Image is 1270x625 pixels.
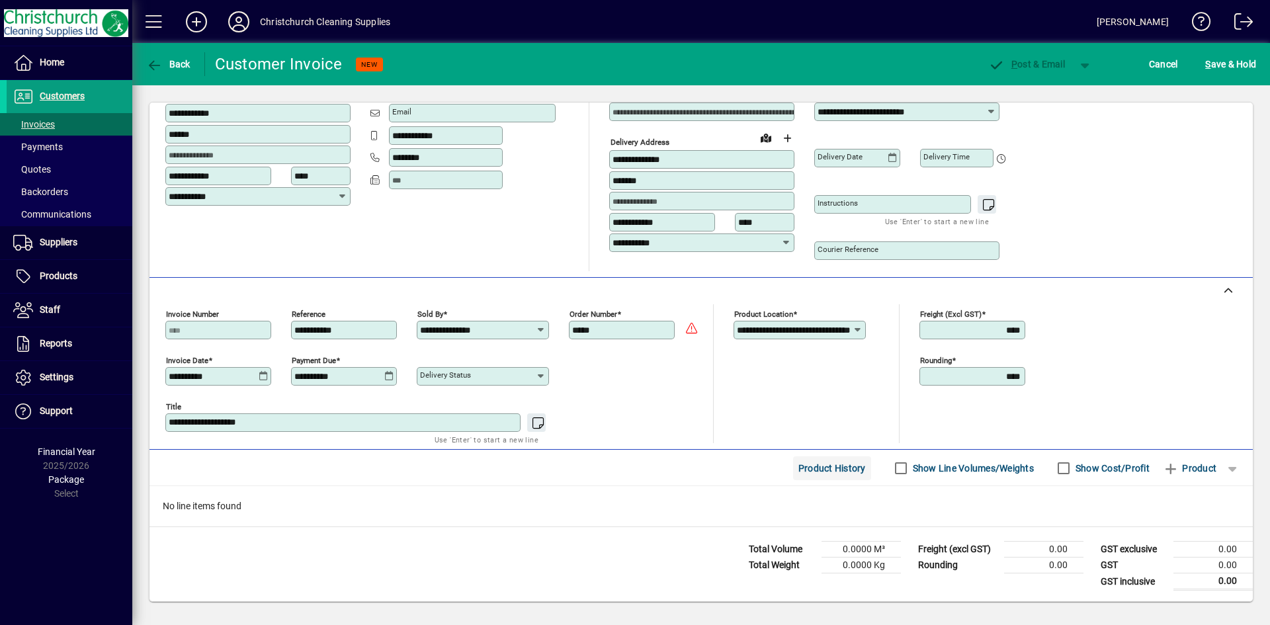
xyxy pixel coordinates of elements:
[1146,52,1181,76] button: Cancel
[7,181,132,203] a: Backorders
[1094,558,1173,573] td: GST
[13,142,63,152] span: Payments
[982,52,1072,76] button: Post & Email
[40,372,73,382] span: Settings
[7,395,132,428] a: Support
[1094,573,1173,590] td: GST inclusive
[7,203,132,226] a: Communications
[40,237,77,247] span: Suppliers
[1202,52,1259,76] button: Save & Hold
[885,214,989,229] mat-hint: Use 'Enter' to start a new line
[40,271,77,281] span: Products
[777,128,798,149] button: Choose address
[392,107,411,116] mat-label: Email
[920,310,982,319] mat-label: Freight (excl GST)
[40,405,73,416] span: Support
[988,59,1065,69] span: ost & Email
[570,310,617,319] mat-label: Order number
[215,54,343,75] div: Customer Invoice
[7,226,132,259] a: Suppliers
[166,402,181,411] mat-label: Title
[1094,542,1173,558] td: GST exclusive
[755,127,777,148] a: View on map
[742,558,822,573] td: Total Weight
[822,558,901,573] td: 0.0000 Kg
[40,57,64,67] span: Home
[793,456,871,480] button: Product History
[1173,542,1253,558] td: 0.00
[260,11,390,32] div: Christchurch Cleaning Supplies
[1011,59,1017,69] span: P
[417,310,443,319] mat-label: Sold by
[911,558,1004,573] td: Rounding
[333,81,354,103] button: Copy to Delivery address
[920,356,952,365] mat-label: Rounding
[7,327,132,360] a: Reports
[818,198,858,208] mat-label: Instructions
[7,158,132,181] a: Quotes
[292,356,336,365] mat-label: Payment due
[420,370,471,380] mat-label: Delivery status
[1173,573,1253,590] td: 0.00
[734,310,793,319] mat-label: Product location
[13,119,55,130] span: Invoices
[742,542,822,558] td: Total Volume
[1073,462,1150,475] label: Show Cost/Profit
[175,10,218,34] button: Add
[910,462,1034,475] label: Show Line Volumes/Weights
[40,338,72,349] span: Reports
[361,60,378,69] span: NEW
[143,52,194,76] button: Back
[1224,3,1253,46] a: Logout
[1004,542,1083,558] td: 0.00
[132,52,205,76] app-page-header-button: Back
[818,152,863,161] mat-label: Delivery date
[166,356,208,365] mat-label: Invoice date
[48,474,84,485] span: Package
[435,432,538,447] mat-hint: Use 'Enter' to start a new line
[7,294,132,327] a: Staff
[1205,54,1256,75] span: ave & Hold
[13,209,91,220] span: Communications
[292,310,325,319] mat-label: Reference
[1149,54,1178,75] span: Cancel
[1097,11,1169,32] div: [PERSON_NAME]
[7,260,132,293] a: Products
[1163,458,1216,479] span: Product
[7,361,132,394] a: Settings
[1182,3,1211,46] a: Knowledge Base
[1004,558,1083,573] td: 0.00
[13,164,51,175] span: Quotes
[40,304,60,315] span: Staff
[818,245,878,254] mat-label: Courier Reference
[1156,456,1223,480] button: Product
[166,310,219,319] mat-label: Invoice number
[1173,558,1253,573] td: 0.00
[798,458,866,479] span: Product History
[13,187,68,197] span: Backorders
[38,446,95,457] span: Financial Year
[911,542,1004,558] td: Freight (excl GST)
[146,59,190,69] span: Back
[218,10,260,34] button: Profile
[7,113,132,136] a: Invoices
[7,46,132,79] a: Home
[923,152,970,161] mat-label: Delivery time
[40,91,85,101] span: Customers
[822,542,901,558] td: 0.0000 M³
[7,136,132,158] a: Payments
[1205,59,1210,69] span: S
[149,486,1253,526] div: No line items found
